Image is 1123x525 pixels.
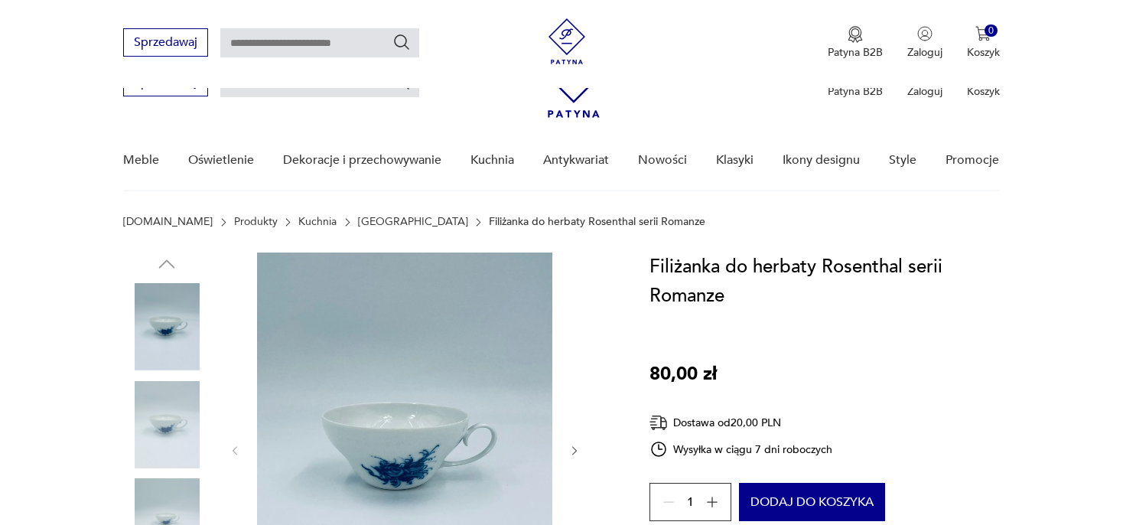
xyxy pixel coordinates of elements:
p: Zaloguj [907,84,942,99]
button: Dodaj do koszyka [739,483,885,521]
p: Zaloguj [907,45,942,60]
button: 0Koszyk [967,26,1000,60]
button: Zaloguj [907,26,942,60]
p: Filiżanka do herbaty Rosenthal serii Romanze [489,216,705,228]
p: Patyna B2B [828,84,883,99]
a: Oświetlenie [188,131,254,190]
button: Szukaj [392,33,411,51]
a: Sprzedawaj [123,38,208,49]
span: 1 [687,497,694,507]
a: Sprzedawaj [123,78,208,89]
img: Ikona medalu [848,26,863,43]
img: Ikona koszyka [975,26,991,41]
img: Ikonka użytkownika [917,26,933,41]
a: Promocje [946,131,999,190]
div: Wysyłka w ciągu 7 dni roboczych [649,440,833,458]
img: Patyna - sklep z meblami i dekoracjami vintage [544,18,590,64]
p: Patyna B2B [828,45,883,60]
div: 0 [985,24,998,37]
p: Koszyk [967,45,1000,60]
a: Antykwariat [543,131,609,190]
a: [GEOGRAPHIC_DATA] [358,216,468,228]
button: Patyna B2B [828,26,883,60]
a: Klasyki [716,131,754,190]
a: [DOMAIN_NAME] [123,216,213,228]
a: Kuchnia [298,216,337,228]
img: Zdjęcie produktu Filiżanka do herbaty Rosenthal serii Romanze [123,381,210,468]
a: Style [889,131,916,190]
a: Produkty [234,216,278,228]
a: Ikony designu [783,131,860,190]
a: Kuchnia [470,131,514,190]
a: Ikona medaluPatyna B2B [828,26,883,60]
a: Nowości [638,131,687,190]
p: 80,00 zł [649,360,717,389]
a: Dekoracje i przechowywanie [283,131,441,190]
button: Sprzedawaj [123,28,208,57]
p: Koszyk [967,84,1000,99]
h1: Filiżanka do herbaty Rosenthal serii Romanze [649,253,1000,311]
div: Dostawa od 20,00 PLN [649,413,833,432]
a: Meble [123,131,159,190]
img: Ikona dostawy [649,413,668,432]
img: Zdjęcie produktu Filiżanka do herbaty Rosenthal serii Romanze [123,283,210,370]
